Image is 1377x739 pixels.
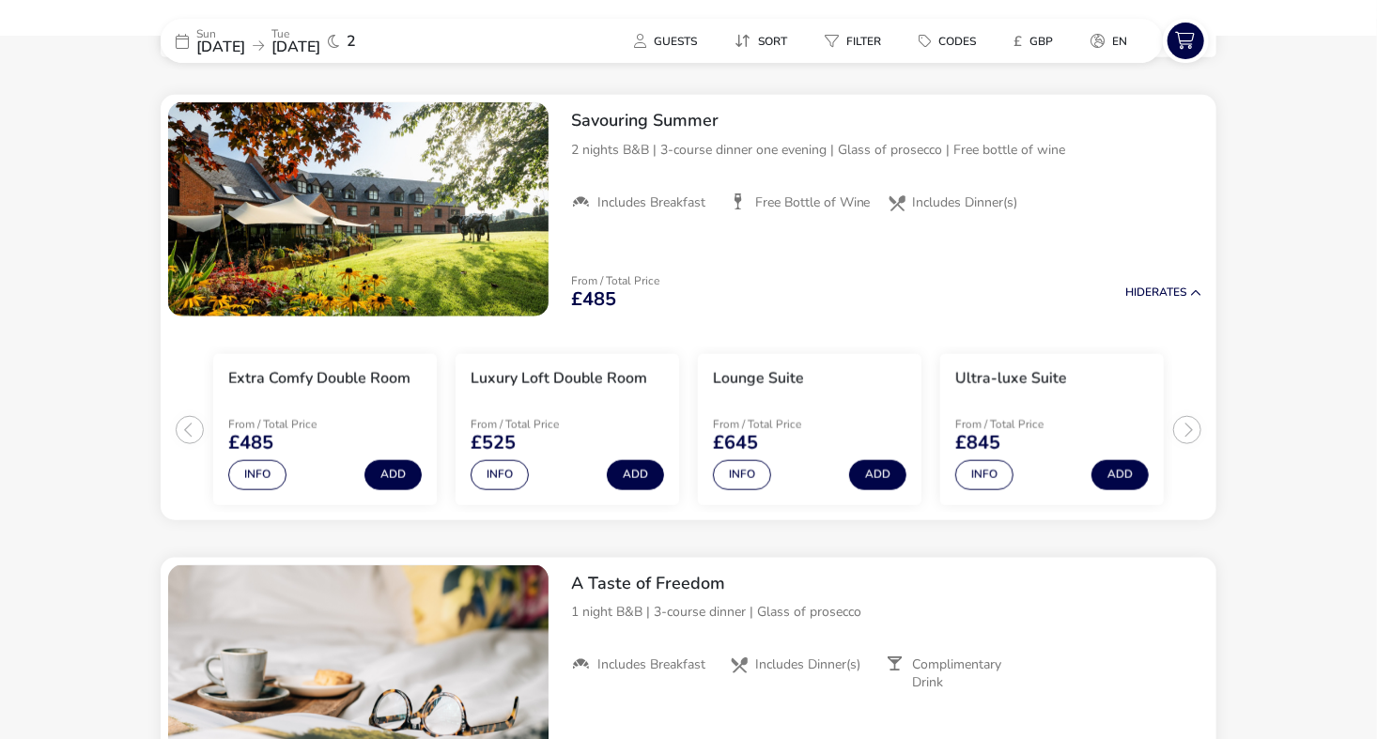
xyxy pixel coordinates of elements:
[713,369,804,389] h3: Lounge Suite
[619,27,719,54] naf-pibe-menu-bar-item: Guests
[654,34,697,49] span: Guests
[1125,286,1201,299] button: HideRates
[607,460,664,490] button: Add
[810,27,896,54] button: Filter
[998,27,1068,54] button: £GBP
[713,460,771,490] button: Info
[688,346,931,513] swiper-slide: 3 / 4
[846,34,881,49] span: Filter
[597,194,705,211] span: Includes Breakfast
[228,434,273,453] span: £485
[955,460,1013,490] button: Info
[196,37,245,57] span: [DATE]
[556,95,1216,226] div: Savouring Summer2 nights B&B | 3-course dinner one evening | Glass of prosecco | Free bottle of w...
[758,34,787,49] span: Sort
[713,434,758,453] span: £645
[571,602,1201,622] p: 1 night B&B | 3-course dinner | Glass of prosecco
[1125,285,1152,300] span: Hide
[168,102,549,316] swiper-slide: 1 / 1
[913,656,1029,690] span: Complimentary Drink
[719,27,802,54] button: Sort
[597,656,705,673] span: Includes Breakfast
[849,460,906,490] button: Add
[228,369,410,389] h3: Extra Comfy Double Room
[1029,34,1053,49] span: GBP
[228,419,362,430] p: From / Total Price
[719,27,810,54] naf-pibe-menu-bar-item: Sort
[471,434,516,453] span: £525
[571,110,1201,131] h2: Savouring Summer
[347,34,356,49] span: 2
[161,19,442,63] div: Sun[DATE]Tue[DATE]2
[955,434,1000,453] span: £845
[271,37,320,57] span: [DATE]
[471,460,529,490] button: Info
[713,419,846,430] p: From / Total Price
[556,558,1216,706] div: A Taste of Freedom1 night B&B | 3-course dinner | Glass of proseccoIncludes BreakfastIncludes Din...
[998,27,1075,54] naf-pibe-menu-bar-item: £GBP
[571,140,1201,160] p: 2 nights B&B | 3-course dinner one evening | Glass of prosecco | Free bottle of wine
[571,275,659,286] p: From / Total Price
[1075,27,1142,54] button: en
[471,419,604,430] p: From / Total Price
[810,27,904,54] naf-pibe-menu-bar-item: Filter
[571,573,1201,594] h2: A Taste of Freedom
[904,27,991,54] button: Codes
[471,369,647,389] h3: Luxury Loft Double Room
[913,194,1018,211] span: Includes Dinner(s)
[1112,34,1127,49] span: en
[1013,32,1022,51] i: £
[271,28,320,39] p: Tue
[1075,27,1150,54] naf-pibe-menu-bar-item: en
[931,346,1173,513] swiper-slide: 4 / 4
[364,460,422,490] button: Add
[228,460,286,490] button: Info
[1091,460,1149,490] button: Add
[755,656,860,673] span: Includes Dinner(s)
[955,369,1067,389] h3: Ultra-luxe Suite
[904,27,998,54] naf-pibe-menu-bar-item: Codes
[938,34,976,49] span: Codes
[619,27,712,54] button: Guests
[571,290,616,309] span: £485
[755,194,871,211] span: Free Bottle of Wine
[204,346,446,513] swiper-slide: 1 / 4
[196,28,245,39] p: Sun
[446,346,688,513] swiper-slide: 2 / 4
[955,419,1089,430] p: From / Total Price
